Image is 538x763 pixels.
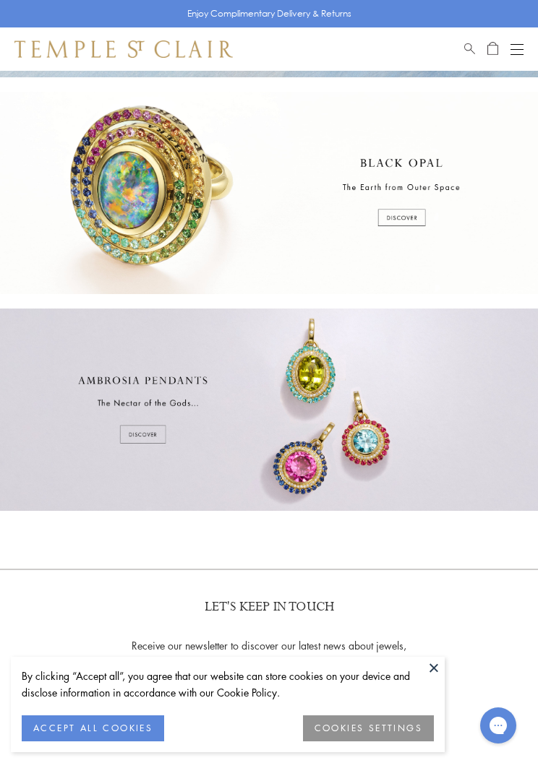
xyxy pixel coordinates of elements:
[473,702,524,749] iframe: Gorgias live chat messenger
[205,599,334,616] p: LET'S KEEP IN TOUCH
[123,637,416,669] p: Receive our newsletter to discover our latest news about jewels, travels and other adventures.
[464,40,475,58] a: Search
[187,7,351,21] p: Enjoy Complimentary Delivery & Returns
[303,715,434,741] button: COOKIES SETTINGS
[22,715,164,741] button: ACCEPT ALL COOKIES
[14,40,233,58] img: Temple St. Clair
[22,668,434,701] div: By clicking “Accept all”, you agree that our website can store cookies on your device and disclos...
[511,40,524,58] button: Open navigation
[487,40,498,58] a: Open Shopping Bag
